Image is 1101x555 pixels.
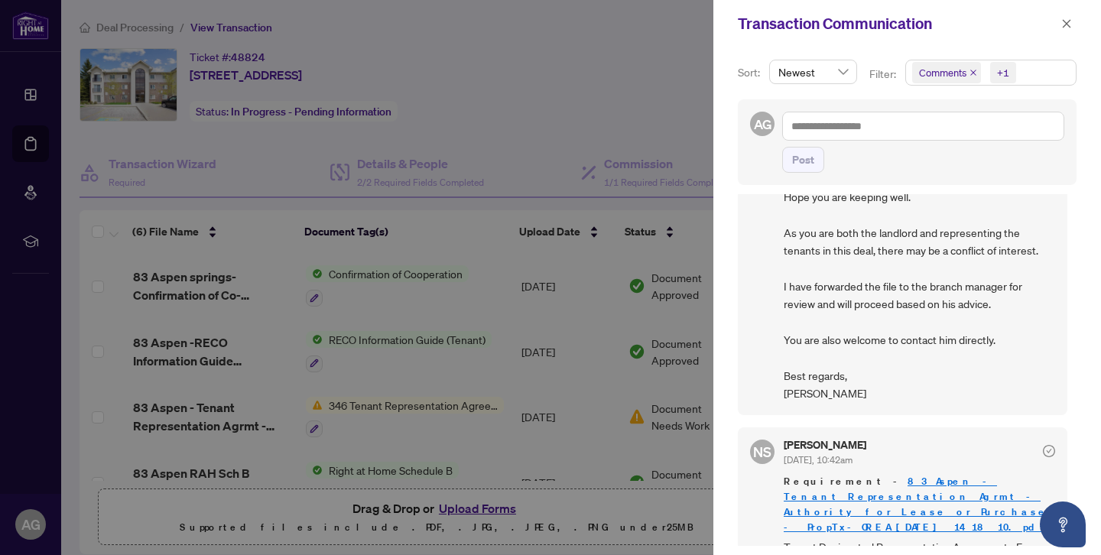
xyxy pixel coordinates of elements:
[919,65,966,80] span: Comments
[1040,501,1086,547] button: Open asap
[784,152,1055,402] span: Hi [PERSON_NAME], Hope you are keeping well. As you are both the landlord and representing the te...
[738,12,1057,35] div: Transaction Communication
[784,474,1055,535] span: Requirement -
[969,69,977,76] span: close
[1061,18,1072,29] span: close
[784,440,866,450] h5: [PERSON_NAME]
[784,454,853,466] span: [DATE], 10:42am
[1043,445,1055,457] span: check-circle
[912,62,981,83] span: Comments
[869,66,898,83] p: Filter:
[997,65,1009,80] div: +1
[738,64,763,81] p: Sort:
[753,441,771,462] span: NS
[778,60,848,83] span: Newest
[784,475,1051,534] a: 83 Aspen - Tenant Representation Agrmt - Authority for Lease or Purchase - PropTx-OREA_[DATE] 14_...
[782,147,824,173] button: Post
[753,114,771,135] span: AG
